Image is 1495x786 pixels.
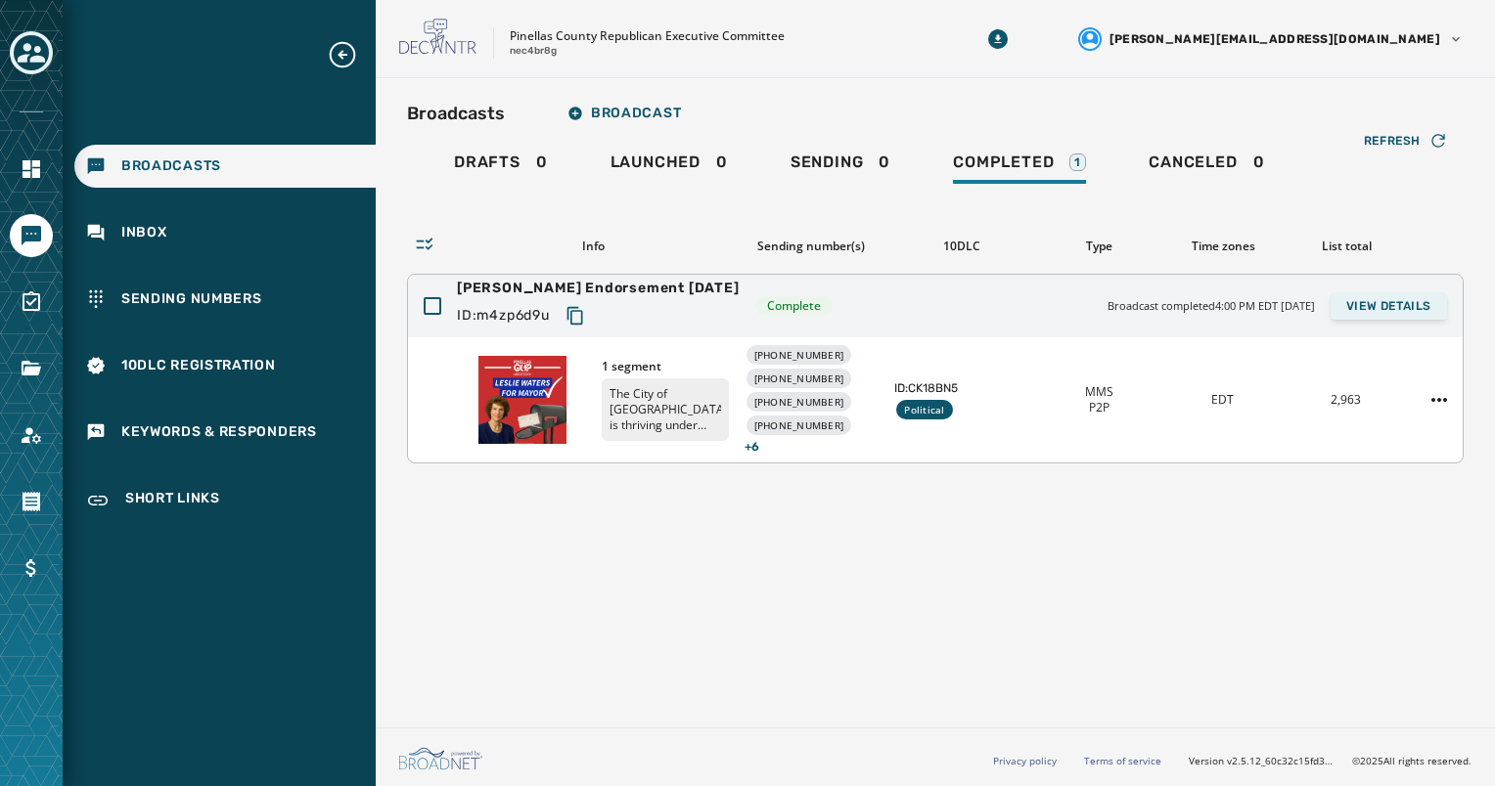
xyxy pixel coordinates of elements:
[1149,153,1264,184] div: 0
[894,239,1029,254] div: 10DLC
[1292,239,1401,254] div: List total
[775,143,906,188] a: Sending0
[767,298,821,314] span: Complete
[121,422,317,442] span: Keywords & Responders
[10,546,53,589] a: Navigate to Billing
[1346,298,1431,314] span: View Details
[894,380,1029,396] span: ID: CK18BN5
[1292,392,1400,408] div: 2,963
[438,143,564,188] a: Drafts0
[980,22,1016,57] button: Download Menu
[1168,392,1276,408] div: EDT
[74,344,376,387] a: Navigate to 10DLC Registration
[611,153,701,172] span: Launched
[1364,133,1421,149] span: Refresh
[1227,754,1336,768] span: v2.5.12_60c32c15fd37978ea97d18c88c1d5e69e1bdb78b
[1133,143,1280,188] a: Canceled0
[1149,153,1237,172] span: Canceled
[458,239,728,254] div: Info
[1108,298,1315,315] span: Broadcast completed 4:00 PM EDT [DATE]
[1331,292,1447,320] button: View Details
[10,480,53,523] a: Navigate to Orders
[1045,239,1154,254] div: Type
[510,28,785,44] p: Pinellas County Republican Executive Committee
[1069,153,1086,171] div: 1
[1189,754,1336,768] span: Version
[121,156,221,176] span: Broadcasts
[745,439,880,455] span: + 6
[744,239,879,254] div: Sending number(s)
[121,289,262,309] span: Sending Numbers
[567,106,681,121] span: Broadcast
[602,359,729,374] span: 1 segment
[747,392,852,412] div: [PHONE_NUMBER]
[327,39,374,70] button: Expand sub nav menu
[121,223,167,242] span: Inbox
[478,356,566,444] img: Thumbnail
[937,143,1102,188] a: Completed1
[454,153,548,184] div: 0
[10,281,53,324] a: Navigate to Surveys
[1085,384,1113,400] span: MMS
[1070,20,1472,59] button: User settings
[595,143,744,188] a: Launched0
[457,279,740,298] span: [PERSON_NAME] Endorsement [DATE]
[953,153,1054,172] span: Completed
[993,754,1057,767] a: Privacy policy
[1424,384,1455,415] button: Leslie Waters Endorsement 9/30/25 action menu
[896,400,952,419] div: Political
[125,489,220,512] span: Short Links
[552,94,697,133] button: Broadcast
[10,148,53,191] a: Navigate to Home
[121,356,276,375] span: 10DLC Registration
[602,378,729,441] p: The City of [GEOGRAPHIC_DATA] is thriving under Mayor [PERSON_NAME]. -Low taxes ✅ -Safe neighborh...
[74,145,376,188] a: Navigate to Broadcasts
[558,298,593,333] button: Copy text to clipboard
[1110,31,1440,47] span: [PERSON_NAME][EMAIL_ADDRESS][DOMAIN_NAME]
[1089,400,1110,415] span: P2P
[510,44,557,59] p: nec4br8g
[791,153,864,172] span: Sending
[747,345,852,365] div: [PHONE_NUMBER]
[454,153,521,172] span: Drafts
[74,477,376,524] a: Navigate to Short Links
[1084,754,1161,767] a: Terms of service
[1348,125,1464,156] button: Refresh
[1352,754,1472,767] span: © 2025 All rights reserved.
[747,415,852,435] div: [PHONE_NUMBER]
[791,153,890,184] div: 0
[457,306,550,326] span: ID: m4zp6d9u
[10,347,53,390] a: Navigate to Files
[10,31,53,74] button: Toggle account select drawer
[1169,239,1278,254] div: Time zones
[74,411,376,454] a: Navigate to Keywords & Responders
[10,414,53,457] a: Navigate to Account
[611,153,728,184] div: 0
[74,278,376,321] a: Navigate to Sending Numbers
[10,214,53,257] a: Navigate to Messaging
[407,100,505,127] h2: Broadcasts
[747,369,852,388] div: [PHONE_NUMBER]
[74,211,376,254] a: Navigate to Inbox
